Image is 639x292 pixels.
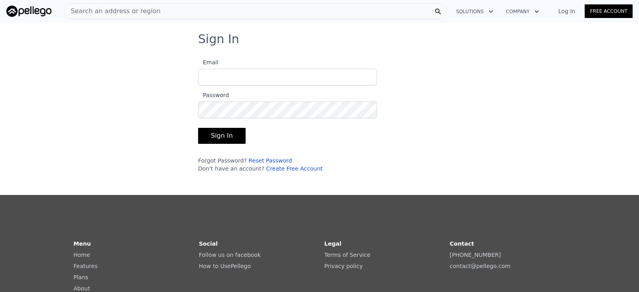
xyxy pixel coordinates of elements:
strong: Menu [73,240,91,247]
strong: Social [199,240,218,247]
span: Password [198,92,229,98]
a: About [73,285,90,292]
a: Plans [73,274,88,280]
a: Follow us on facebook [199,252,261,258]
div: Forgot Password? Don't have an account? [198,157,377,173]
strong: Legal [324,240,341,247]
button: Company [500,4,546,19]
a: Reset Password [248,157,292,164]
span: Email [198,59,218,66]
button: Sign In [198,128,246,144]
a: contact@pellego.com [450,263,510,269]
a: Privacy policy [324,263,363,269]
button: Solutions [450,4,500,19]
a: Terms of Service [324,252,370,258]
input: Password [198,101,377,118]
a: How to UsePellego [199,263,251,269]
a: [PHONE_NUMBER] [450,252,501,258]
h3: Sign In [198,32,441,46]
strong: Contact [450,240,474,247]
input: Email [198,69,377,85]
a: Free Account [585,4,633,18]
a: Home [73,252,90,258]
img: Pellego [6,6,52,17]
a: Create Free Account [266,165,323,172]
a: Log In [549,7,585,15]
a: Features [73,263,97,269]
span: Search an address or region [64,6,161,16]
